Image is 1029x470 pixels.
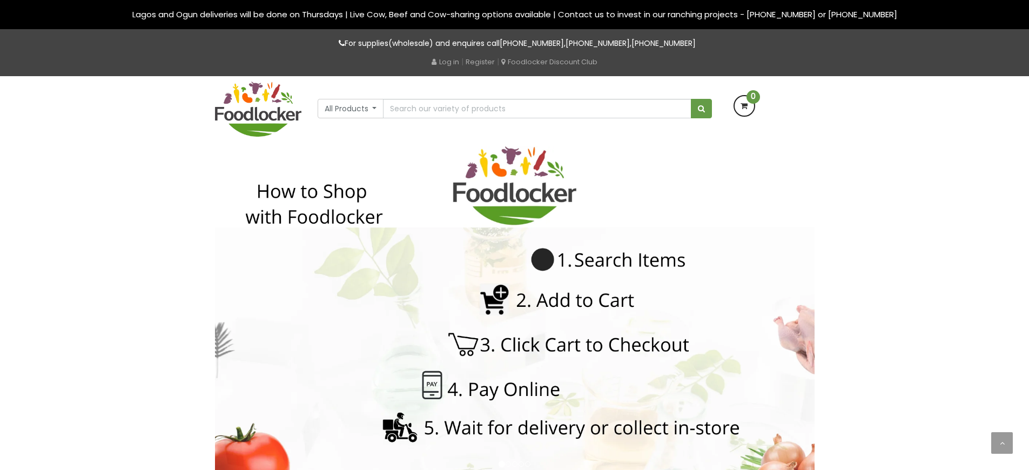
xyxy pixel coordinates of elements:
[318,99,384,118] button: All Products
[466,57,495,67] a: Register
[215,37,815,50] p: For supplies(wholesale) and enquires call , ,
[497,56,499,67] span: |
[383,99,691,118] input: Search our variety of products
[432,57,459,67] a: Log in
[132,9,897,20] span: Lagos and Ogun deliveries will be done on Thursdays | Live Cow, Beef and Cow-sharing options avai...
[566,38,630,49] a: [PHONE_NUMBER]
[215,82,301,137] img: FoodLocker
[501,57,597,67] a: Foodlocker Discount Club
[500,38,564,49] a: [PHONE_NUMBER]
[631,38,696,49] a: [PHONE_NUMBER]
[461,56,463,67] span: |
[746,90,760,104] span: 0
